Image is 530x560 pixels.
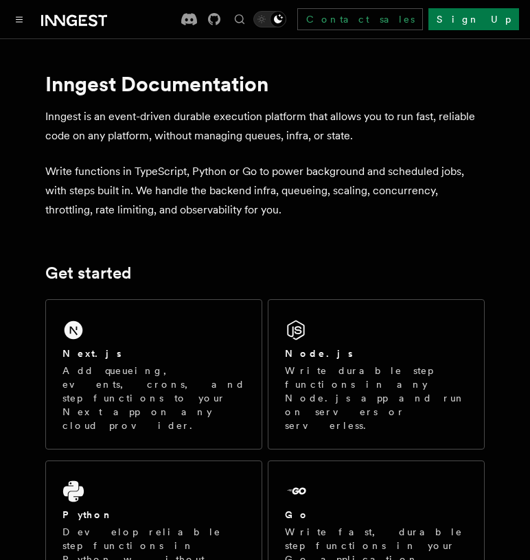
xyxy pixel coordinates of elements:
[45,107,485,145] p: Inngest is an event-driven durable execution platform that allows you to run fast, reliable code ...
[285,364,468,432] p: Write durable step functions in any Node.js app and run on servers or serverless.
[45,264,131,283] a: Get started
[428,8,519,30] a: Sign Up
[45,162,485,220] p: Write functions in TypeScript, Python or Go to power background and scheduled jobs, with steps bu...
[268,299,485,450] a: Node.jsWrite durable step functions in any Node.js app and run on servers or serverless.
[45,71,485,96] h1: Inngest Documentation
[62,347,122,360] h2: Next.js
[297,8,423,30] a: Contact sales
[253,11,286,27] button: Toggle dark mode
[11,11,27,27] button: Toggle navigation
[62,508,113,522] h2: Python
[285,347,353,360] h2: Node.js
[45,299,262,450] a: Next.jsAdd queueing, events, crons, and step functions to your Next app on any cloud provider.
[231,11,248,27] button: Find something...
[285,508,310,522] h2: Go
[62,364,245,432] p: Add queueing, events, crons, and step functions to your Next app on any cloud provider.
